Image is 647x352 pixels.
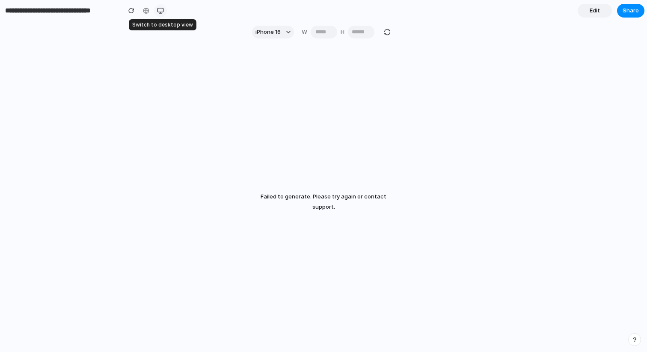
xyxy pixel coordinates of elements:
[302,28,307,36] label: W
[341,28,344,36] label: H
[578,4,612,18] a: Edit
[590,6,600,15] span: Edit
[252,26,294,38] button: iPhone 16
[255,28,281,36] span: iPhone 16
[623,6,639,15] span: Share
[129,19,196,30] div: Switch to desktop view
[261,193,386,210] span: Failed to generate. Please try again or contact support.
[617,4,644,18] button: Share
